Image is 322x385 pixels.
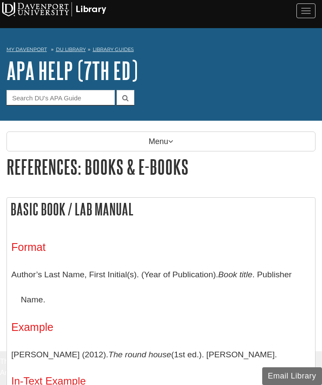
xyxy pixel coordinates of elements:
[2,2,106,16] img: Davenport University Logo
[108,350,171,359] i: The round house
[7,156,315,178] h1: References: Books & E-books
[7,132,315,151] p: Menu
[56,46,86,52] a: DU Library
[11,342,311,367] p: [PERSON_NAME] (2012). (1st ed.). [PERSON_NAME].
[11,321,311,334] h3: Example
[7,198,315,221] h2: Basic Book / Lab Manual
[262,367,322,385] button: Email Library
[93,46,134,52] a: Library Guides
[11,241,311,253] h3: Format
[218,270,252,279] i: Book title
[11,262,311,312] p: Author’s Last Name, First Initial(s). (Year of Publication). . Publisher Name.
[7,46,47,53] a: My Davenport
[7,57,138,84] a: APA Help (7th Ed)
[7,90,115,105] input: Search DU's APA Guide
